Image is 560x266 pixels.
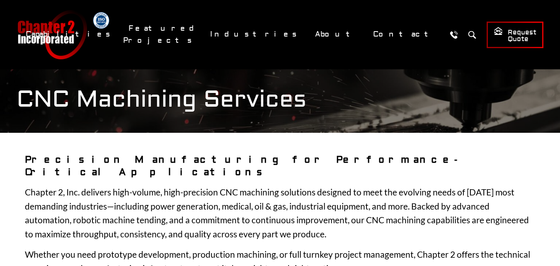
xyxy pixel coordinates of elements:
[464,27,480,42] button: Search
[123,20,201,49] a: Featured Projects
[20,25,119,43] a: Capabilities
[494,27,536,44] span: Request Quote
[487,22,543,48] a: Request Quote
[25,185,535,241] p: Chapter 2, Inc. delivers high-volume, high-precision CNC machining solutions designed to meet the...
[17,10,87,59] a: Chapter 2 Incorporated
[368,25,442,43] a: Contact
[446,27,461,42] a: Call Us
[310,25,364,43] a: About
[17,85,543,113] h1: CNC Machining Services
[25,154,463,178] strong: Precision Manufacturing for Performance-Critical Applications
[205,25,305,43] a: Industries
